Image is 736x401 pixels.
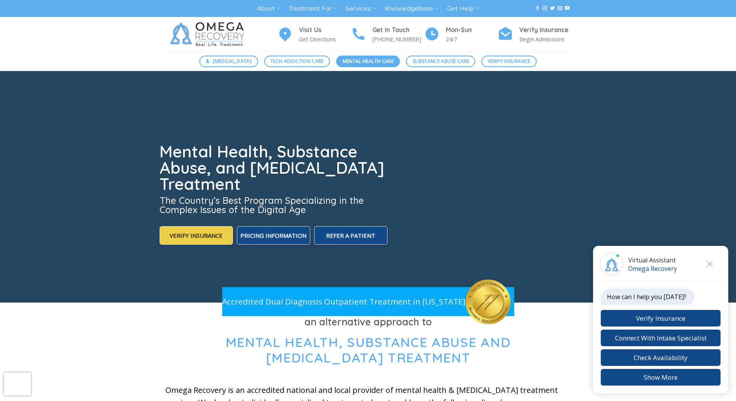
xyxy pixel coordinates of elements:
[257,2,280,16] a: About
[165,314,571,330] h3: an alternative approach to
[160,196,389,214] h3: The Country’s Best Program Specializing in the Complex Issues of the Digital Age
[160,144,389,192] h1: Mental Health, Substance Abuse, and [MEDICAL_DATA] Treatment
[372,35,424,44] p: [PHONE_NUMBER]
[343,58,394,65] span: Mental Health Care
[199,56,258,67] a: [MEDICAL_DATA]
[565,6,569,11] a: Follow on YouTube
[558,6,562,11] a: Send us an email
[336,56,400,67] a: Mental Health Care
[535,6,540,11] a: Follow on Facebook
[289,2,337,16] a: Treatment For
[299,25,351,35] h4: Visit Us
[213,58,252,65] span: [MEDICAL_DATA]
[488,58,530,65] span: Verify Insurance
[277,25,351,44] a: Visit Us Get Directions
[351,25,424,44] a: Get In Touch [PHONE_NUMBER]
[481,56,537,67] a: Verify Insurance
[446,25,498,35] h4: Mon-Sun
[222,295,466,308] p: Accredited Dual Diagnosis Outpatient Treatment in [US_STATE]
[345,2,376,16] a: Services
[299,35,351,44] p: Get Directions
[385,2,438,16] a: Knowledgebase
[446,35,498,44] p: 24/7
[447,2,479,16] a: Get Help
[413,58,469,65] span: Substance Abuse Care
[498,25,571,44] a: Verify Insurance Begin Admissions
[226,334,511,366] span: Mental Health, Substance Abuse and [MEDICAL_DATA] Treatment
[270,58,324,65] span: Tech Addiction Care
[406,56,475,67] a: Substance Abuse Care
[165,17,252,52] img: Omega Recovery
[550,6,555,11] a: Follow on Twitter
[542,6,547,11] a: Follow on Instagram
[372,25,424,35] h4: Get In Touch
[519,25,571,35] h4: Verify Insurance
[264,56,330,67] a: Tech Addiction Care
[519,35,571,44] p: Begin Admissions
